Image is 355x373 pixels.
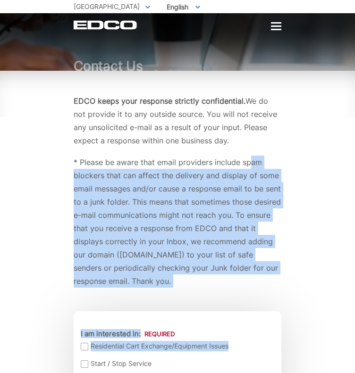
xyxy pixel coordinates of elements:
[81,358,272,369] label: Start / Stop Service
[81,330,175,338] label: I am interested in:
[74,2,140,10] span: [GEOGRAPHIC_DATA]
[74,156,281,288] p: * Please be aware that email providers include spam blockers that can affect the delivery and dis...
[74,94,281,147] p: We do not provide it to any outside source. You will not receive any unsolicited e-mail as a resu...
[74,20,137,30] a: EDCD logo. Return to the homepage.
[81,341,272,351] label: Residential Cart Exchange/Equipment Issues
[74,96,245,106] b: EDCO keeps your response strictly confidential.
[74,59,281,73] h1: Contact Us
